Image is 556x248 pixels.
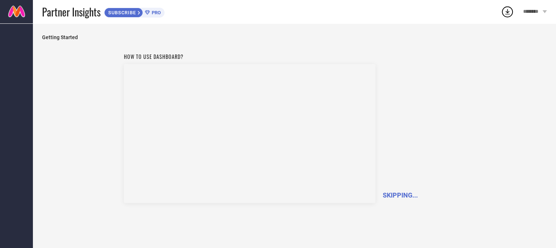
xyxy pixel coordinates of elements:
span: PRO [150,10,161,15]
a: SUBSCRIBEPRO [104,6,164,18]
span: SKIPPING... [383,191,418,199]
span: Getting Started [42,34,547,40]
div: Open download list [501,5,514,18]
span: SUBSCRIBE [105,10,138,15]
h1: How to use dashboard? [124,53,375,60]
iframe: Workspace Section [124,64,375,203]
span: Partner Insights [42,4,101,19]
